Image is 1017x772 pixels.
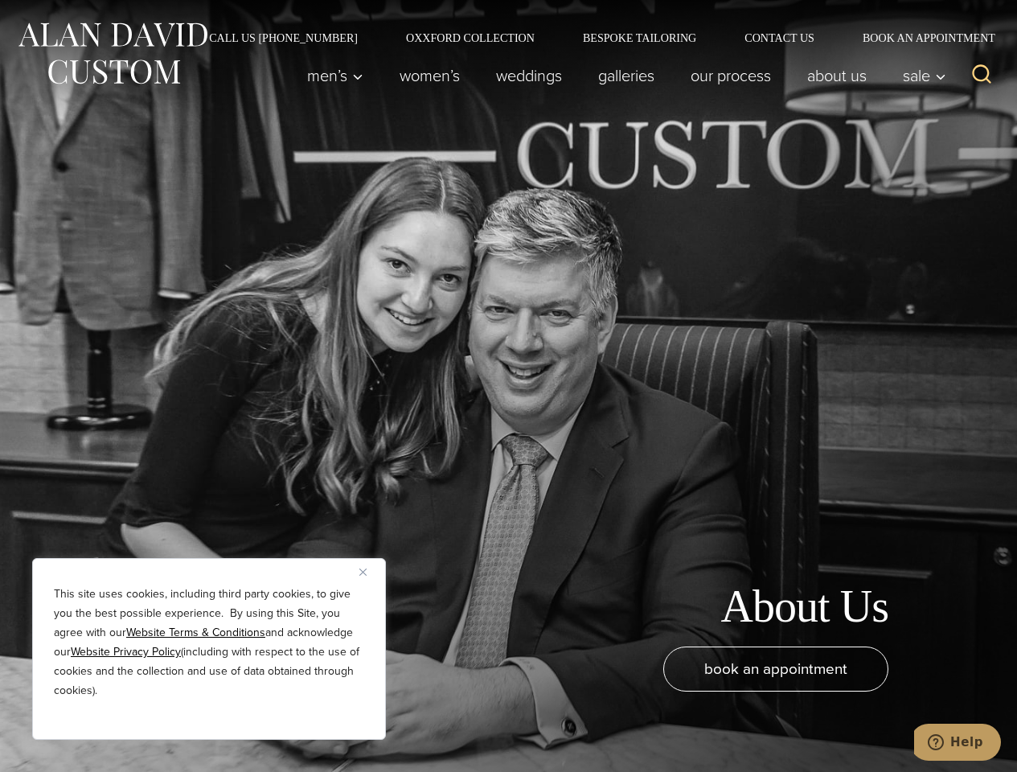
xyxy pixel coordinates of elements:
a: About Us [789,60,885,92]
iframe: Opens a widget where you can chat to one of our agents [914,724,1001,764]
img: Close [359,569,367,576]
a: Oxxford Collection [382,32,559,43]
a: book an appointment [663,647,888,692]
nav: Primary Navigation [289,60,955,92]
p: This site uses cookies, including third party cookies, to give you the best possible experience. ... [54,585,364,700]
img: Alan David Custom [16,18,209,89]
a: Book an Appointment [839,32,1001,43]
a: Contact Us [720,32,839,43]
a: Website Terms & Conditions [126,624,265,641]
a: Galleries [580,60,673,92]
a: Call Us [PHONE_NUMBER] [185,32,382,43]
button: Sale sub menu toggle [885,60,955,92]
a: weddings [478,60,580,92]
a: Bespoke Tailoring [559,32,720,43]
h1: About Us [720,580,888,634]
button: View Search Form [962,56,1001,95]
a: Website Privacy Policy [71,643,181,660]
a: Women’s [382,60,478,92]
button: Men’s sub menu toggle [289,60,382,92]
nav: Secondary Navigation [185,32,1001,43]
button: Close [359,562,379,581]
a: Our Process [673,60,789,92]
span: book an appointment [704,657,847,680]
